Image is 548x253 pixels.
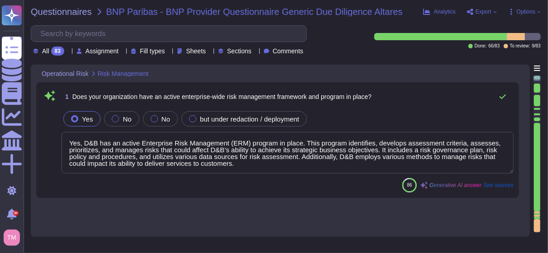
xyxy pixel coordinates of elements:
span: To review: [510,44,530,48]
span: No [162,115,170,123]
span: Fill types [140,48,165,54]
span: Done: [475,44,487,48]
span: but under redaction / deployment [200,115,299,123]
span: 66 / 83 [488,44,500,48]
textarea: Yes, D&B has an active Enterprise Risk Management (ERM) program in place. This program identifies... [62,132,514,173]
span: Operational Risk [42,70,89,77]
span: Yes [82,115,93,123]
span: Generative AI answer [429,183,481,188]
span: 9 / 83 [532,44,541,48]
span: Export [476,9,491,14]
span: Questionnaires [31,7,92,16]
span: Comments [273,48,304,54]
div: 83 [51,47,64,56]
span: Does your organization have an active enterprise-wide risk management framework and program in pl... [72,93,372,100]
span: 86 [407,183,412,187]
img: user [4,230,20,246]
span: Options [517,9,535,14]
span: See sources [483,183,514,188]
span: All [42,48,49,54]
button: Analytics [423,8,456,15]
span: Analytics [434,9,456,14]
span: 1 [62,94,69,100]
input: Search by keywords [36,26,306,42]
span: No [123,115,131,123]
span: Sections [227,48,252,54]
span: BNP Paribas - BNP Provider Questionnaire Generic Due Diligence Altares [106,7,403,16]
div: 9+ [13,211,19,216]
span: Sheets [186,48,206,54]
span: Risk Management [98,70,149,77]
span: Assignment [86,48,119,54]
button: user [2,228,26,248]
